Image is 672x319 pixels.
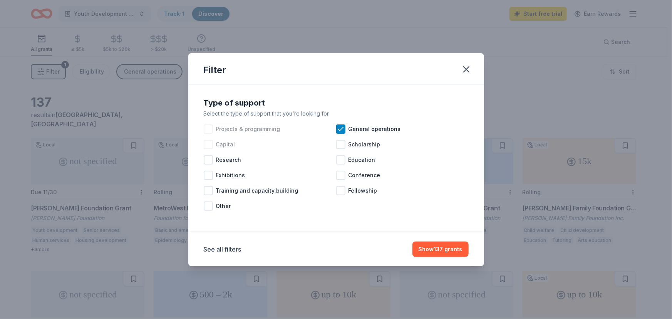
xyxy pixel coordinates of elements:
span: Exhibitions [216,171,245,180]
span: Other [216,201,231,211]
span: Projects & programming [216,124,280,134]
span: Capital [216,140,235,149]
span: Research [216,155,241,165]
span: Conference [349,171,380,180]
span: General operations [349,124,401,134]
div: Type of support [204,97,469,109]
button: See all filters [204,245,241,254]
span: Training and capacity building [216,186,298,195]
span: Education [349,155,375,165]
div: Select the type of support that you're looking for. [204,109,469,118]
button: Show137 grants [412,242,469,257]
div: Filter [204,64,226,76]
span: Scholarship [349,140,380,149]
span: Fellowship [349,186,377,195]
